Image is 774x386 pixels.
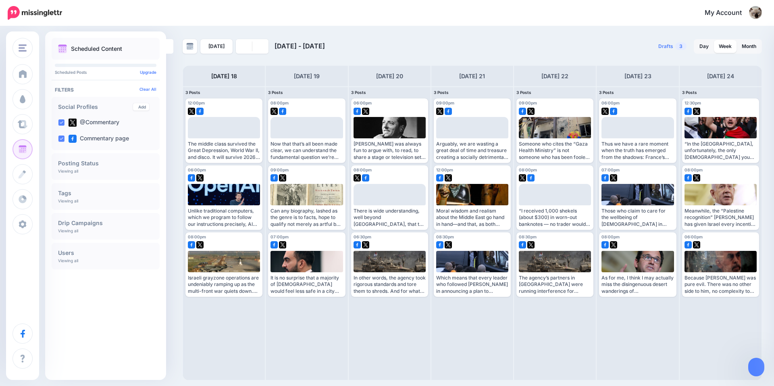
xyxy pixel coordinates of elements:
[270,234,289,239] span: 07:00pm
[527,174,535,182] img: facebook-square.png
[685,208,757,227] div: Meanwhile, the “Palestine recognition” [PERSON_NAME] has given Israel every incentive to go furth...
[139,87,156,92] a: Clear All
[693,108,700,115] img: twitter-square.png
[270,100,289,105] span: 08:00pm
[519,167,537,172] span: 08:00pm
[436,108,443,115] img: twitter-square.png
[693,241,700,248] img: twitter-square.png
[200,39,233,54] a: [DATE]
[436,167,453,172] span: 12:00pm
[69,119,77,127] img: twitter-square.png
[58,220,153,226] h4: Drip Campaigns
[519,241,526,248] img: facebook-square.png
[610,241,617,248] img: twitter-square.png
[599,90,614,95] span: 3 Posts
[707,71,734,81] h4: [DATE] 24
[445,108,452,115] img: facebook-square.png
[610,108,617,115] img: facebook-square.png
[270,275,343,294] div: It is no surprise that a majority of [DEMOGRAPHIC_DATA] would feel less safe in a city run by [PE...
[601,241,609,248] img: facebook-square.png
[354,141,426,161] div: [PERSON_NAME] was always fun to argue with, to read, to share a stage or television set with, to ...
[55,87,156,93] h4: Filters
[436,275,508,294] div: Which means that every leader who followed [PERSON_NAME] in announcing a plan to recognize a Pale...
[354,100,372,105] span: 06:00pm
[362,108,369,115] img: twitter-square.png
[519,234,537,239] span: 08:30pm
[436,234,454,239] span: 08:30pm
[519,108,526,115] img: facebook-square.png
[601,141,674,161] div: Thus we have a rare moment when the truth has emerged from the shadows: France’s announcement of ...
[58,228,78,233] p: Viewing all
[516,90,531,95] span: 3 Posts
[354,208,426,227] div: There is wide understanding, well beyond [GEOGRAPHIC_DATA], that the recognition scheme cooked up...
[445,241,452,248] img: twitter-square.png
[354,108,361,115] img: facebook-square.png
[211,71,237,81] h4: [DATE] 18
[436,241,443,248] img: facebook-square.png
[196,108,204,115] img: facebook-square.png
[445,174,452,182] img: twitter-square.png
[58,161,153,166] h4: Posting Status
[527,108,535,115] img: twitter-square.png
[58,250,153,256] h4: Users
[188,141,260,161] div: The middle class survived the Great Depression, World War II, and disco. It will survive 2026. Bu...
[737,40,761,53] a: Month
[362,241,369,248] img: twitter-square.png
[436,174,443,182] img: facebook-square.png
[601,174,609,182] img: facebook-square.png
[213,135,235,146] div: Loading
[354,174,361,182] img: twitter-square.png
[279,108,286,115] img: facebook-square.png
[601,234,620,239] span: 08:00pm
[436,208,508,227] div: Moral wisdom and realism about the Middle East go hand in hand—and that, as both [PERSON_NAME] an...
[55,70,156,74] p: Scheduled Posts
[351,90,366,95] span: 3 Posts
[627,135,649,146] div: Loading
[268,90,283,95] span: 3 Posts
[519,275,591,294] div: The agency’s partners in [GEOGRAPHIC_DATA] were running interference for Hamas. That way, the nar...
[541,71,568,81] h4: [DATE] 22
[653,39,691,54] a: Drafts3
[434,90,449,95] span: 3 Posts
[69,135,129,143] label: Commentary page
[354,241,361,248] img: facebook-square.png
[270,141,343,161] div: Now that that’s all been made clear, we can understand the fundamental question we’re asking here...
[275,42,325,50] span: [DATE] - [DATE]
[270,241,278,248] img: facebook-square.png
[188,174,195,182] img: facebook-square.png
[71,46,122,52] p: Scheduled Content
[519,174,526,182] img: twitter-square.png
[58,169,78,173] p: Viewing all
[610,174,617,182] img: twitter-square.png
[601,208,674,227] div: Those who claim to care for the wellbeing of [DEMOGRAPHIC_DATA] in [GEOGRAPHIC_DATA] are not disp...
[186,43,193,50] img: calendar-grey-darker.png
[140,70,156,75] a: Upgrade
[685,174,692,182] img: facebook-square.png
[544,201,566,213] div: Loading
[519,141,591,161] div: Someone who cites the “Gaza Health Ministry” is not someone who has been fooled by one side; it i...
[58,104,133,110] h4: Social Profiles
[58,44,67,53] img: calendar.png
[624,71,651,81] h4: [DATE] 23
[188,100,205,105] span: 12:00pm
[354,234,371,239] span: 06:30pm
[354,167,372,172] span: 08:00pm
[675,42,687,50] span: 3
[685,275,757,294] div: Because [PERSON_NAME] was pure evil. There was no other side to him, no complexity to his charact...
[685,234,703,239] span: 06:00pm
[519,208,591,227] div: “I received 1,000 shekels (about $300) in worn-out banknotes — no trader would accept them,” one ...
[294,71,320,81] h4: [DATE] 19
[279,174,286,182] img: twitter-square.png
[601,100,620,105] span: 06:00pm
[461,135,483,146] div: Loading
[685,108,692,115] img: facebook-square.png
[196,174,204,182] img: twitter-square.png
[270,174,278,182] img: facebook-square.png
[270,167,289,172] span: 09:00pm
[682,90,697,95] span: 3 Posts
[58,258,78,263] p: Viewing all
[685,100,701,105] span: 12:30pm
[436,141,508,161] div: Arguably, we are wasting a great deal of time and treasure creating a socially detrimental cadre ...
[19,44,27,52] img: menu.png
[601,167,620,172] span: 07:00pm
